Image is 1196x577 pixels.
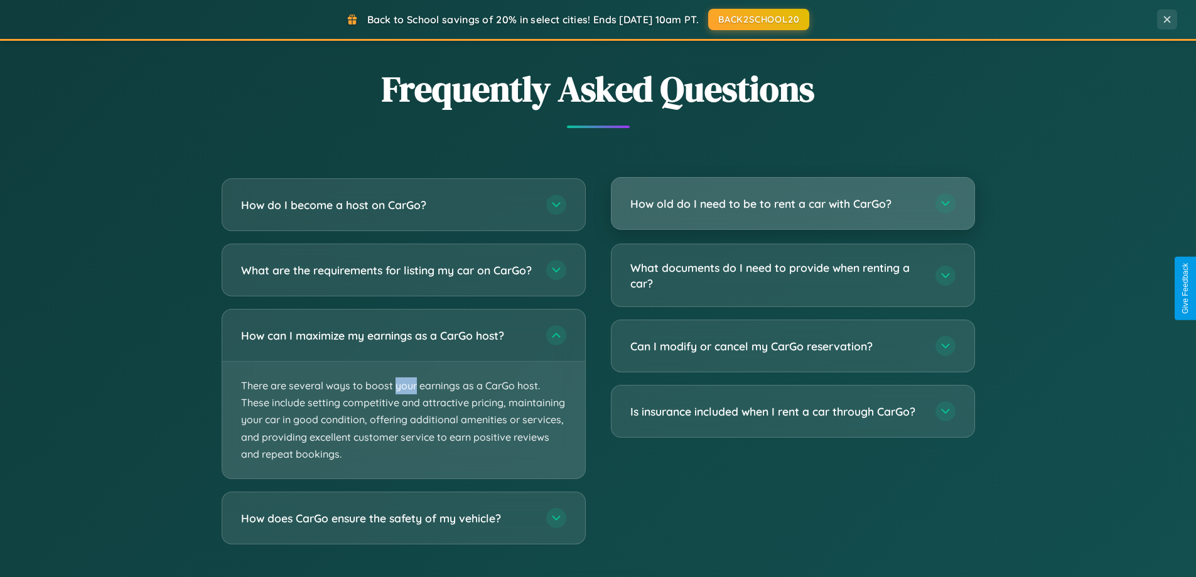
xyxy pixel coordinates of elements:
[222,362,585,478] p: There are several ways to boost your earnings as a CarGo host. These include setting competitive ...
[630,196,923,212] h3: How old do I need to be to rent a car with CarGo?
[241,262,534,278] h3: What are the requirements for listing my car on CarGo?
[241,197,534,213] h3: How do I become a host on CarGo?
[222,65,975,113] h2: Frequently Asked Questions
[708,9,809,30] button: BACK2SCHOOL20
[241,328,534,343] h3: How can I maximize my earnings as a CarGo host?
[630,260,923,291] h3: What documents do I need to provide when renting a car?
[1181,263,1190,314] div: Give Feedback
[630,404,923,419] h3: Is insurance included when I rent a car through CarGo?
[367,13,699,26] span: Back to School savings of 20% in select cities! Ends [DATE] 10am PT.
[241,510,534,526] h3: How does CarGo ensure the safety of my vehicle?
[630,338,923,354] h3: Can I modify or cancel my CarGo reservation?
